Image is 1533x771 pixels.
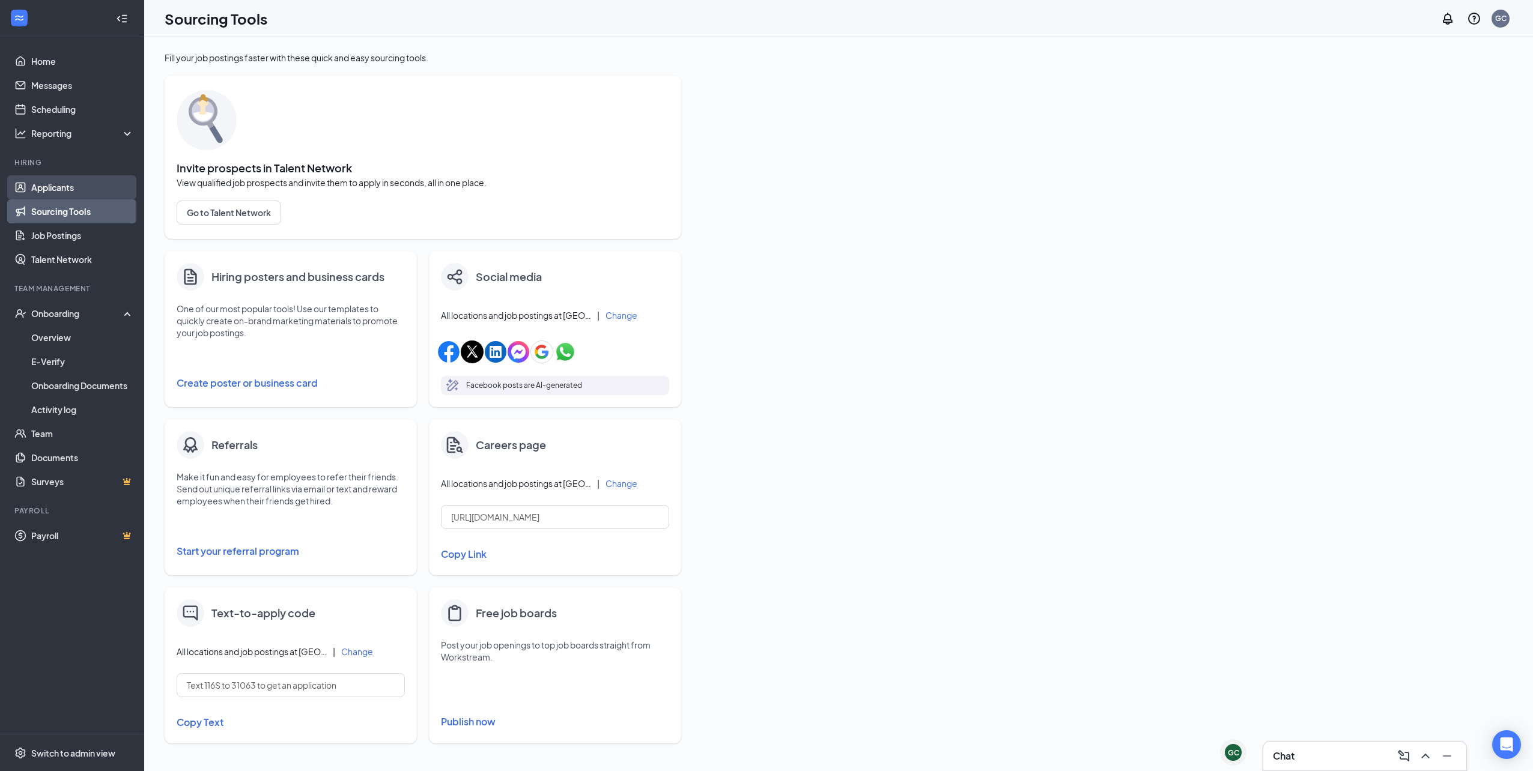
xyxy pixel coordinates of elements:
div: Fill your job postings faster with these quick and easy sourcing tools. [165,52,681,64]
svg: Settings [14,747,26,759]
img: text [183,605,198,621]
svg: Minimize [1440,749,1454,763]
a: Documents [31,446,134,470]
img: xIcon [461,340,484,363]
img: facebookIcon [438,341,460,363]
div: GC [1228,748,1239,758]
span: View qualified job prospects and invite them to apply in seconds, all in one place. [177,177,669,189]
img: googleIcon [530,340,553,363]
p: One of our most popular tools! Use our templates to quickly create on-brand marketing materials t... [177,303,405,339]
h3: Chat [1273,749,1295,763]
h4: Referrals [211,437,258,453]
button: Change [341,647,373,656]
button: Copy Link [441,544,669,564]
span: All locations and job postings at [GEOGRAPHIC_DATA][PERSON_NAME] [441,309,591,321]
div: Team Management [14,283,132,294]
a: Applicants [31,175,134,199]
button: ChevronUp [1416,746,1435,766]
div: GC [1495,13,1507,23]
a: E-Verify [31,349,134,373]
svg: Collapse [116,13,128,25]
a: Activity log [31,398,134,422]
button: Change [606,311,637,319]
h4: Text-to-apply code [211,605,315,621]
a: PayrollCrown [31,524,134,548]
svg: Document [181,267,200,287]
img: clipboard [445,603,464,623]
img: sourcing-tools [177,90,237,150]
svg: QuestionInfo [1467,11,1481,26]
span: Invite prospects in Talent Network [177,162,669,174]
svg: Notifications [1440,11,1455,26]
img: linkedinIcon [485,341,506,363]
div: Onboarding [31,307,124,319]
p: Facebook posts are AI-generated [466,379,582,392]
h1: Sourcing Tools [165,8,267,29]
button: ComposeMessage [1394,746,1413,766]
svg: ComposeMessage [1397,749,1411,763]
a: Scheduling [31,97,134,121]
img: careers [446,437,463,453]
span: All locations and job postings at [GEOGRAPHIC_DATA][PERSON_NAME] [177,646,327,658]
a: Sourcing Tools [31,199,134,223]
img: share [447,269,463,285]
div: Hiring [14,157,132,168]
p: Make it fun and easy for employees to refer their friends. Send out unique referral links via ema... [177,471,405,507]
img: facebookMessengerIcon [508,341,529,363]
div: | [333,645,335,658]
a: Talent Network [31,247,134,271]
span: All locations and job postings at [GEOGRAPHIC_DATA][PERSON_NAME] [441,477,591,489]
img: badge [181,435,200,455]
button: Start your referral program [177,539,405,563]
svg: MagicPencil [446,378,460,393]
svg: WorkstreamLogo [13,12,25,24]
p: Post your job openings to top job boards straight from Workstream. [441,639,669,663]
img: whatsappIcon [554,341,576,363]
h4: Careers page [476,437,546,453]
div: Open Intercom Messenger [1492,730,1521,759]
a: Go to Talent Network [177,201,669,225]
button: Copy Text [177,712,405,733]
button: Create poster or business card [177,371,405,395]
button: Go to Talent Network [177,201,281,225]
a: Job Postings [31,223,134,247]
div: | [597,477,600,490]
svg: UserCheck [14,307,26,319]
a: Team [31,422,134,446]
a: Overview [31,325,134,349]
svg: ChevronUp [1418,749,1433,763]
button: Publish now [441,712,669,731]
h4: Hiring posters and business cards [211,268,384,285]
div: Payroll [14,506,132,516]
div: Switch to admin view [31,747,115,759]
svg: Analysis [14,127,26,139]
a: Home [31,49,134,73]
button: Minimize [1437,746,1457,766]
a: SurveysCrown [31,470,134,494]
div: | [597,309,600,322]
a: Messages [31,73,134,97]
button: Change [606,479,637,488]
a: Onboarding Documents [31,373,134,398]
h4: Free job boards [476,605,557,621]
div: Reporting [31,127,135,139]
h4: Social media [476,268,542,285]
